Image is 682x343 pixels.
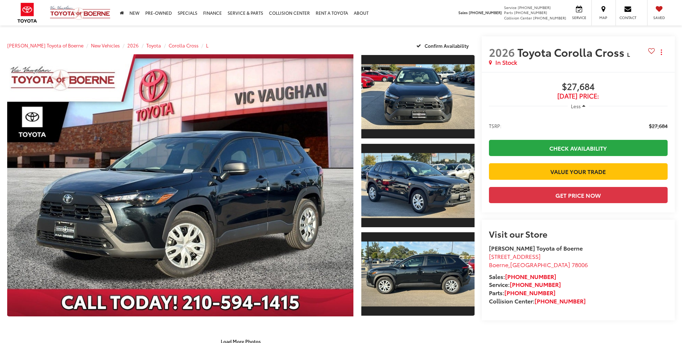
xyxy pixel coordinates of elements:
span: Saved [651,15,667,20]
h2: Visit our Store [489,229,668,238]
span: [STREET_ADDRESS] [489,252,541,260]
a: [PERSON_NAME] Toyota of Boerne [7,42,83,49]
a: [PHONE_NUMBER] [505,272,556,280]
a: Corolla Cross [169,42,198,49]
span: $27,684 [649,122,668,129]
span: , [489,260,588,269]
span: Collision Center [504,15,532,20]
span: dropdown dots [661,49,662,55]
span: [PHONE_NUMBER] [533,15,566,20]
span: Parts [504,10,513,15]
a: Expand Photo 0 [7,54,353,316]
img: Vic Vaughan Toyota of Boerne [50,5,111,20]
span: [PHONE_NUMBER] [469,10,502,15]
button: Confirm Availability [412,39,475,52]
strong: Collision Center: [489,297,586,305]
a: Expand Photo 1 [361,54,474,139]
button: Less [568,100,589,113]
a: Toyota [146,42,161,49]
span: [GEOGRAPHIC_DATA] [510,260,570,269]
a: Expand Photo 2 [361,143,474,228]
span: Service [504,5,517,10]
a: [PHONE_NUMBER] [504,288,555,297]
a: Check Availability [489,140,668,156]
span: Less [571,103,581,109]
span: Service [571,15,587,20]
a: 2026 [127,42,139,49]
strong: Service: [489,280,561,288]
span: 2026 [489,44,515,60]
span: 78006 [572,260,588,269]
button: Get Price Now [489,187,668,203]
strong: [PERSON_NAME] Toyota of Boerne [489,244,583,252]
span: Toyota Corolla Cross [517,44,627,60]
span: Map [595,15,611,20]
strong: Parts: [489,288,555,297]
span: $27,684 [489,82,668,92]
img: 2026 Toyota Corolla Cross L [360,153,476,218]
span: [PHONE_NUMBER] [514,10,547,15]
a: New Vehicles [91,42,120,49]
span: [DATE] Price: [489,92,668,100]
span: In Stock [495,58,517,67]
img: 2026 Toyota Corolla Cross L [4,53,357,318]
button: Actions [655,46,668,58]
img: 2026 Toyota Corolla Cross L [360,242,476,307]
span: Contact [619,15,636,20]
span: Confirm Availability [425,42,469,49]
span: Sales [458,10,468,15]
span: TSRP: [489,122,502,129]
span: L [627,50,630,58]
a: [PHONE_NUMBER] [535,297,586,305]
span: Boerne [489,260,508,269]
span: [PHONE_NUMBER] [518,5,551,10]
a: [STREET_ADDRESS] Boerne,[GEOGRAPHIC_DATA] 78006 [489,252,588,269]
a: Value Your Trade [489,163,668,179]
strong: Sales: [489,272,556,280]
a: L [206,42,209,49]
img: 2026 Toyota Corolla Cross L [360,64,476,129]
a: [PHONE_NUMBER] [510,280,561,288]
a: Expand Photo 3 [361,232,474,316]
